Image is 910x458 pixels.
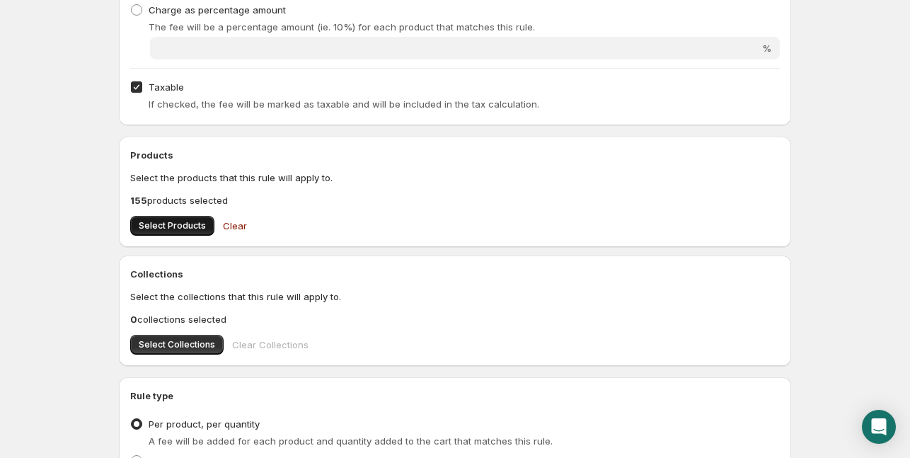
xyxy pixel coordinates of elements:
span: % [762,42,771,54]
span: A fee will be added for each product and quantity added to the cart that matches this rule. [149,435,553,447]
span: If checked, the fee will be marked as taxable and will be included in the tax calculation. [149,98,539,110]
p: Select the collections that this rule will apply to. [130,290,780,304]
h2: Products [130,148,780,162]
span: Per product, per quantity [149,418,260,430]
p: collections selected [130,312,780,326]
h2: Collections [130,267,780,281]
span: Select Products [139,220,206,231]
span: Select Collections [139,339,215,350]
button: Clear [214,212,255,240]
span: Clear [223,219,247,233]
button: Select Products [130,216,214,236]
b: 0 [130,314,137,325]
b: 155 [130,195,147,206]
span: Charge as percentage amount [149,4,286,16]
p: The fee will be a percentage amount (ie. 10%) for each product that matches this rule. [149,20,780,34]
h2: Rule type [130,389,780,403]
span: Taxable [149,81,184,93]
button: Select Collections [130,335,224,355]
div: Open Intercom Messenger [862,410,896,444]
p: products selected [130,193,780,207]
p: Select the products that this rule will apply to. [130,171,780,185]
